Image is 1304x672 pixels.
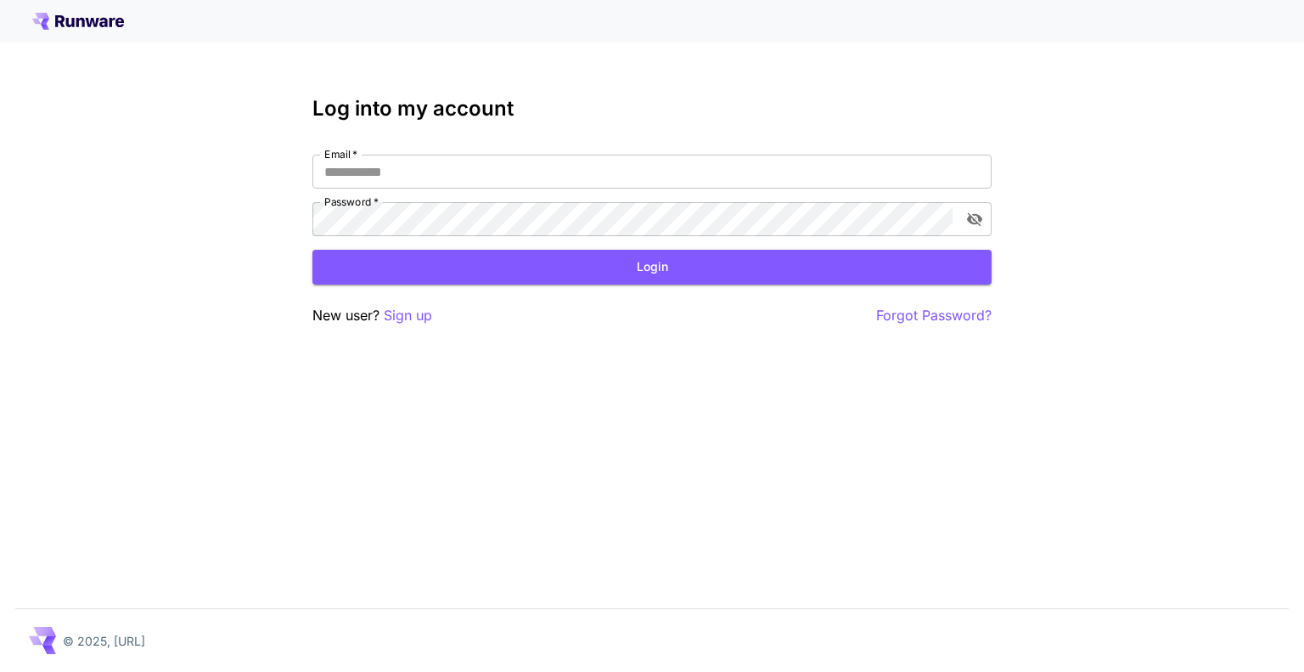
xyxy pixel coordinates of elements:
[384,305,432,326] button: Sign up
[876,305,992,326] button: Forgot Password?
[959,204,990,234] button: toggle password visibility
[312,250,992,285] button: Login
[324,195,379,209] label: Password
[312,97,992,121] h3: Log into my account
[324,147,357,161] label: Email
[63,632,145,650] p: © 2025, [URL]
[312,305,432,326] p: New user?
